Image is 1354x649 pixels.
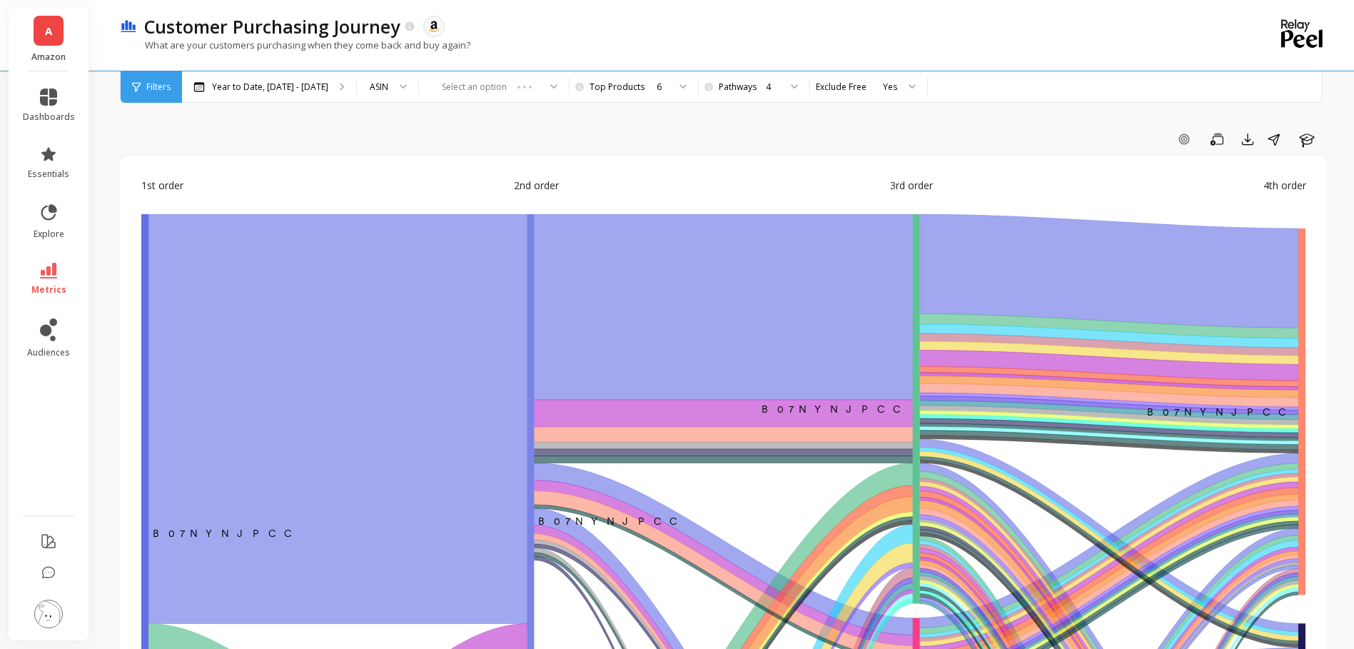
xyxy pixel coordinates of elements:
[428,20,440,33] img: api.amazon.svg
[212,81,328,93] p: Year to Date, [DATE] - [DATE]
[538,515,685,527] text: B07NYNJPCC
[27,347,70,358] span: audiences
[146,81,171,93] span: Filters
[34,600,63,628] img: profile picture
[34,228,64,240] span: explore
[45,23,52,39] span: A
[153,528,300,539] text: ‌B07NYNJPCC
[31,284,66,296] span: metrics
[28,168,69,180] span: essentials
[514,178,559,193] span: 2nd order
[890,178,933,193] span: 3rd order
[1263,178,1306,193] span: 4th order
[883,80,897,94] div: Yes
[141,178,183,193] span: 1st order
[1147,406,1294,418] text: B07NYNJPCC
[144,14,400,39] p: Customer Purchasing Journey
[120,20,137,34] img: header icon
[762,403,909,415] text: ​B07NYNJPCC
[120,39,470,51] p: What are your customers purchasing when they come back and buy again?
[23,111,75,123] span: dashboards
[23,51,75,63] p: Amazon
[370,80,388,94] div: ASIN
[657,80,668,94] div: 6
[766,80,779,94] div: 4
